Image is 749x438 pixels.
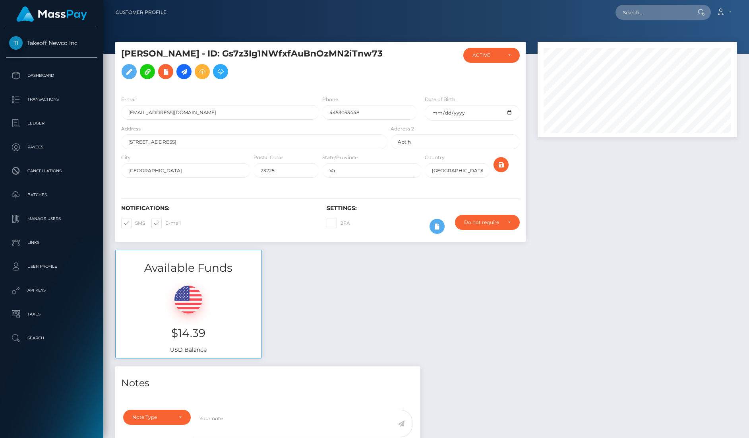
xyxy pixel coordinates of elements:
[116,4,166,21] a: Customer Profile
[327,205,520,212] h6: Settings:
[132,414,172,420] div: Note Type
[116,260,261,276] h3: Available Funds
[116,276,261,358] div: USD Balance
[9,261,94,273] p: User Profile
[254,154,283,161] label: Postal Code
[6,161,97,181] a: Cancellations
[9,117,94,129] p: Ledger
[322,154,358,161] label: State/Province
[425,96,455,103] label: Date of Birth
[9,308,94,320] p: Taxes
[121,154,131,161] label: City
[6,113,97,133] a: Ledger
[6,137,97,157] a: Payees
[9,36,23,50] img: Takeoff Newco Inc
[6,304,97,324] a: Taxes
[121,48,383,83] h5: [PERSON_NAME] - ID: Gs7z3Ig1NWfxfAuBnOzMN2iTnw73
[6,280,97,300] a: API Keys
[425,154,445,161] label: Country
[9,189,94,201] p: Batches
[9,237,94,249] p: Links
[151,218,181,228] label: E-mail
[9,332,94,344] p: Search
[6,257,97,276] a: User Profile
[6,39,97,47] span: Takeoff Newco Inc
[472,52,501,58] div: ACTIVE
[123,410,191,425] button: Note Type
[464,219,502,226] div: Do not require
[6,66,97,86] a: Dashboard
[322,96,338,103] label: Phone
[9,165,94,177] p: Cancellations
[9,141,94,153] p: Payees
[6,209,97,229] a: Manage Users
[615,5,690,20] input: Search...
[9,93,94,105] p: Transactions
[391,125,414,132] label: Address 2
[121,205,315,212] h6: Notifications:
[6,185,97,205] a: Batches
[327,218,350,228] label: 2FA
[9,213,94,225] p: Manage Users
[121,96,137,103] label: E-mail
[9,70,94,82] p: Dashboard
[463,48,520,63] button: ACTIVE
[6,328,97,348] a: Search
[16,6,87,22] img: MassPay Logo
[174,286,202,313] img: USD.png
[6,90,97,109] a: Transactions
[9,284,94,296] p: API Keys
[6,233,97,253] a: Links
[121,218,145,228] label: SMS
[121,125,141,132] label: Address
[121,376,414,390] h4: Notes
[455,215,520,230] button: Do not require
[176,64,192,79] a: Initiate Payout
[122,325,255,341] h3: $14.39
